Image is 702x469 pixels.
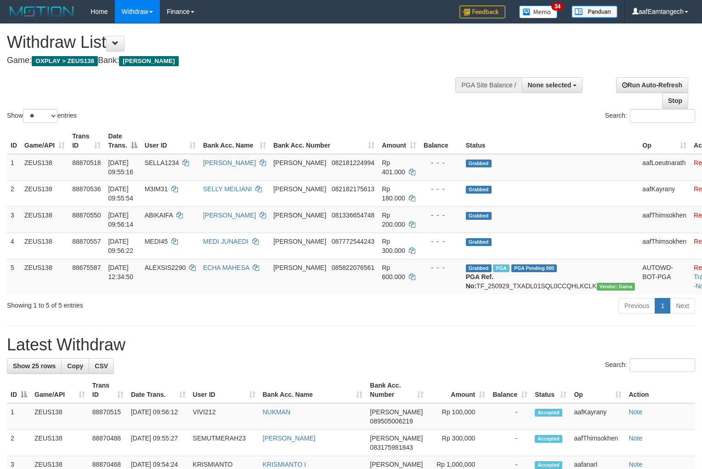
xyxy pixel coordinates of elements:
a: Run Auto-Refresh [616,77,688,93]
input: Search: [630,109,695,123]
th: User ID: activate to sort column ascending [141,128,199,154]
span: Copy 082182175613 to clipboard [332,185,374,193]
th: Bank Acc. Number: activate to sort column ascending [270,128,378,154]
td: 4 [7,233,21,259]
span: [DATE] 09:55:16 [108,159,133,176]
span: Copy 089505006219 to clipboard [370,418,413,425]
th: Action [625,377,695,403]
h4: Game: Bank: [7,56,459,65]
td: VIVI212 [189,403,259,430]
span: [PERSON_NAME] [273,238,326,245]
b: PGA Ref. No: [466,273,493,290]
a: KRISMIANTO I [263,461,306,468]
span: Accepted [535,461,562,469]
span: [PERSON_NAME] [370,461,423,468]
span: Copy [67,362,83,370]
td: ZEUS138 [31,430,89,456]
td: aafKayrany [570,403,625,430]
div: - - - [424,263,459,272]
th: Bank Acc. Number: activate to sort column ascending [366,377,427,403]
span: Copy 083175981843 to clipboard [370,444,413,451]
td: AUTOWD-BOT-PGA [639,259,690,294]
th: ID: activate to sort column descending [7,377,31,403]
span: Copy 082181224994 to clipboard [332,159,374,166]
span: Show 25 rows [13,362,56,370]
td: ZEUS138 [21,259,68,294]
th: User ID: activate to sort column ascending [189,377,259,403]
a: CSV [89,358,114,374]
span: [DATE] 09:55:54 [108,185,133,202]
td: aafThimsokhen [639,206,690,233]
th: Trans ID: activate to sort column ascending [68,128,104,154]
span: [PERSON_NAME] [273,185,326,193]
td: ZEUS138 [21,180,68,206]
h1: Withdraw List [7,33,459,51]
span: Grabbed [466,186,492,194]
td: ZEUS138 [21,233,68,259]
td: aafThimsokhen [639,233,690,259]
span: 88870550 [72,212,101,219]
a: 1 [655,298,670,314]
td: 88870488 [89,430,127,456]
div: - - - [424,211,459,220]
th: Amount: activate to sort column ascending [378,128,420,154]
span: [PERSON_NAME] [370,435,423,442]
td: - [489,430,531,456]
div: PGA Site Balance / [455,77,521,93]
span: 88675587 [72,264,101,271]
td: aafLoeutnarath [639,154,690,181]
td: 3 [7,206,21,233]
img: Button%20Memo.svg [519,6,558,18]
td: TF_250929_TXADL01SQL0CCQHLKCLK [462,259,639,294]
span: PGA Pending [511,264,557,272]
span: [DATE] 09:56:14 [108,212,133,228]
span: Grabbed [466,160,492,167]
span: CSV [95,362,108,370]
td: Rp 100,000 [427,403,489,430]
span: Vendor URL: https://trx31.1velocity.biz [597,283,635,291]
th: ID [7,128,21,154]
label: Search: [605,358,695,372]
select: Showentries [23,109,57,123]
a: Stop [662,93,688,109]
th: Status [462,128,639,154]
div: Showing 1 to 5 of 5 entries [7,297,286,310]
th: Bank Acc. Name: activate to sort column ascending [199,128,270,154]
td: [DATE] 09:56:12 [127,403,189,430]
span: [PERSON_NAME] [273,212,326,219]
td: SEMUTMERAH23 [189,430,259,456]
td: 2 [7,180,21,206]
input: Search: [630,358,695,372]
button: None selected [522,77,583,93]
div: - - - [424,237,459,246]
span: Rp 180.000 [382,185,405,202]
span: ABIKAIFA [145,212,173,219]
th: Game/API: activate to sort column ascending [21,128,68,154]
span: Accepted [535,435,562,443]
td: 1 [7,403,31,430]
th: Trans ID: activate to sort column ascending [89,377,127,403]
span: 88870518 [72,159,101,166]
a: MEDI JUNAEDI [203,238,249,245]
h1: Latest Withdraw [7,336,695,354]
span: MEDI45 [145,238,168,245]
th: Amount: activate to sort column ascending [427,377,489,403]
td: aafKayrany [639,180,690,206]
img: panduan.png [572,6,617,18]
a: Previous [618,298,655,314]
span: Rp 200.000 [382,212,405,228]
td: [DATE] 09:55:27 [127,430,189,456]
span: M3IM31 [145,185,168,193]
span: Marked by aafpengsreynich [493,264,509,272]
td: ZEUS138 [21,154,68,181]
span: [PERSON_NAME] [119,56,178,66]
td: aafThimsokhen [570,430,625,456]
a: Note [629,435,643,442]
span: [PERSON_NAME] [370,408,423,416]
span: [PERSON_NAME] [273,264,326,271]
span: SELLA1234 [145,159,179,166]
a: NUKMAN [263,408,291,416]
span: Grabbed [466,238,492,246]
a: Copy [61,358,89,374]
td: ZEUS138 [31,403,89,430]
